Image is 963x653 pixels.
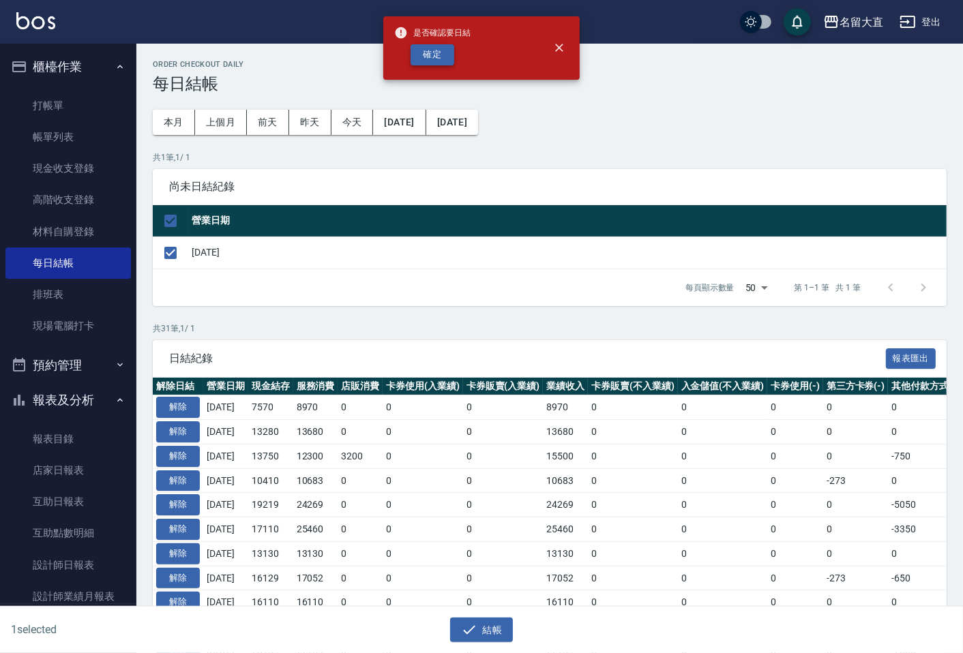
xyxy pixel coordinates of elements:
[373,110,426,135] button: [DATE]
[153,322,947,335] p: 共 31 筆, 1 / 1
[888,590,963,615] td: 0
[248,444,293,468] td: 13750
[678,590,768,615] td: 0
[678,541,768,566] td: 0
[338,420,383,444] td: 0
[823,566,889,590] td: -273
[888,444,963,468] td: -750
[293,395,338,420] td: 8970
[543,378,588,395] th: 業績收入
[767,517,823,542] td: 0
[293,493,338,517] td: 24269
[293,420,338,444] td: 13680
[203,493,248,517] td: [DATE]
[383,444,463,468] td: 0
[463,395,544,420] td: 0
[888,378,963,395] th: 其他付款方式(-)
[156,592,200,613] button: 解除
[886,348,936,369] button: 報表匯出
[293,541,338,566] td: 13130
[383,590,463,615] td: 0
[678,468,768,493] td: 0
[394,26,471,40] span: 是否確認要日結
[248,566,293,590] td: 16129
[543,444,588,468] td: 15500
[293,378,338,395] th: 服務消費
[11,621,238,638] h6: 1 selected
[543,493,588,517] td: 24269
[5,348,131,383] button: 預約管理
[588,517,678,542] td: 0
[543,468,588,493] td: 10683
[5,121,131,153] a: 帳單列表
[678,517,768,542] td: 0
[463,493,544,517] td: 0
[383,541,463,566] td: 0
[463,541,544,566] td: 0
[153,110,195,135] button: 本月
[588,541,678,566] td: 0
[888,517,963,542] td: -3350
[888,566,963,590] td: -650
[767,395,823,420] td: 0
[463,378,544,395] th: 卡券販賣(入業績)
[331,110,374,135] button: 今天
[5,310,131,341] a: 現場電腦打卡
[293,468,338,493] td: 10683
[5,423,131,455] a: 報表目錄
[5,153,131,184] a: 現金收支登錄
[463,420,544,444] td: 0
[784,8,811,35] button: save
[588,566,678,590] td: 0
[767,444,823,468] td: 0
[823,493,889,517] td: 0
[543,541,588,566] td: 13130
[823,468,889,493] td: -273
[338,378,383,395] th: 店販消費
[544,33,574,63] button: close
[383,493,463,517] td: 0
[248,395,293,420] td: 7570
[293,566,338,590] td: 17052
[5,184,131,215] a: 高階收支登錄
[293,444,338,468] td: 12300
[203,378,248,395] th: 營業日期
[156,421,200,442] button: 解除
[463,566,544,590] td: 0
[203,590,248,615] td: [DATE]
[383,566,463,590] td: 0
[5,216,131,247] a: 材料自購登錄
[767,378,823,395] th: 卡券使用(-)
[823,444,889,468] td: 0
[156,519,200,540] button: 解除
[888,493,963,517] td: -5050
[823,590,889,615] td: 0
[823,517,889,542] td: 0
[248,590,293,615] td: 16110
[840,14,883,31] div: 名留大直
[463,444,544,468] td: 0
[588,378,678,395] th: 卡券販賣(不入業績)
[543,566,588,590] td: 17052
[588,493,678,517] td: 0
[678,420,768,444] td: 0
[888,420,963,444] td: 0
[588,395,678,420] td: 0
[678,444,768,468] td: 0
[5,517,131,549] a: 互助點數明細
[188,205,947,237] th: 營業日期
[338,493,383,517] td: 0
[767,420,823,444] td: 0
[588,444,678,468] td: 0
[678,395,768,420] td: 0
[156,397,200,418] button: 解除
[248,493,293,517] td: 19219
[289,110,331,135] button: 昨天
[450,618,514,643] button: 結帳
[767,468,823,493] td: 0
[248,378,293,395] th: 現金結存
[248,420,293,444] td: 13280
[338,468,383,493] td: 0
[411,44,454,65] button: 確定
[888,395,963,420] td: 0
